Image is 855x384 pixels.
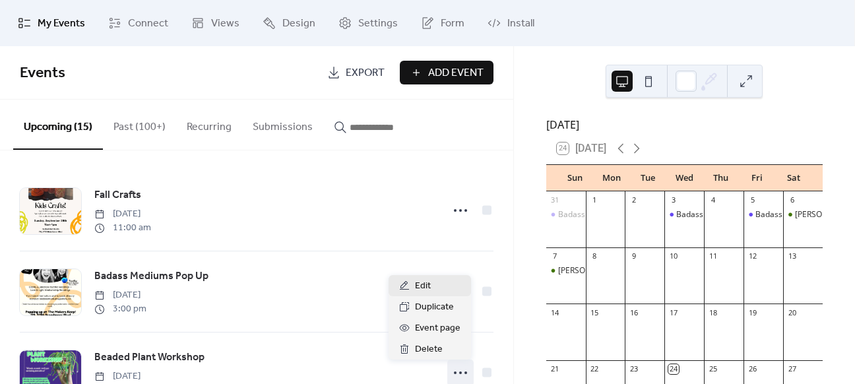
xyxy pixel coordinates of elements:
span: Events [20,59,65,88]
div: Sugarman Pop-Up Event [546,265,586,276]
span: My Events [38,16,85,32]
span: Form [441,16,464,32]
span: Event page [415,321,460,336]
a: Settings [329,5,408,41]
div: 23 [629,364,639,374]
a: Install [478,5,544,41]
span: Delete [415,342,443,358]
div: 7 [550,251,560,261]
div: 11 [708,251,718,261]
a: Fall Crafts [94,187,141,204]
div: Fri [739,165,775,191]
div: 27 [787,364,797,374]
a: Beaded Plant Workshop [94,349,205,366]
div: Thu [703,165,739,191]
div: 18 [708,307,718,317]
div: 20 [787,307,797,317]
a: Export [317,61,395,84]
span: [DATE] [94,207,151,221]
div: Badass Mediums Pop Up [755,209,847,220]
span: Beaded Plant Workshop [94,350,205,366]
span: Export [346,65,385,81]
div: 1 [590,195,600,205]
a: My Events [8,5,95,41]
span: Settings [358,16,398,32]
a: Form [411,5,474,41]
div: 3 [668,195,678,205]
span: Edit [415,278,431,294]
div: 10 [668,251,678,261]
span: [DATE] [94,288,146,302]
span: Add Event [428,65,484,81]
div: Badass Mediums Pop Up [676,209,768,220]
div: 13 [787,251,797,261]
span: 11:00 am [94,221,151,235]
button: Upcoming (15) [13,100,103,150]
a: Views [181,5,249,41]
span: Badass Mediums Pop Up [94,269,208,284]
div: 15 [590,307,600,317]
button: Recurring [176,100,242,148]
div: 8 [590,251,600,261]
div: [DATE] [546,117,823,133]
div: 12 [747,251,757,261]
div: 6 [787,195,797,205]
div: 21 [550,364,560,374]
div: 2 [629,195,639,205]
div: 22 [590,364,600,374]
div: Badass Mediums Pop Up [744,209,783,220]
div: 24 [668,364,678,374]
span: Duplicate [415,300,454,315]
button: Past (100+) [103,100,176,148]
div: Badass Mediums Pop Up [664,209,704,220]
div: 16 [629,307,639,317]
span: Views [211,16,239,32]
div: 4 [708,195,718,205]
span: [DATE] [94,369,146,383]
div: [PERSON_NAME] Pop-Up Event [558,265,672,276]
div: 19 [747,307,757,317]
button: Add Event [400,61,493,84]
a: Connect [98,5,178,41]
div: 31 [550,195,560,205]
a: Design [253,5,325,41]
span: Design [282,16,315,32]
div: Tue [629,165,666,191]
div: Sun [557,165,593,191]
div: 5 [747,195,757,205]
div: Wed [666,165,703,191]
div: 9 [629,251,639,261]
span: Install [507,16,534,32]
div: Sat [776,165,812,191]
button: Submissions [242,100,323,148]
a: Badass Mediums Pop Up [94,268,208,285]
span: Connect [128,16,168,32]
div: Sugarman Pop-Up Event [783,209,823,220]
span: Fall Crafts [94,187,141,203]
div: 25 [708,364,718,374]
span: 3:00 pm [94,302,146,316]
div: 14 [550,307,560,317]
div: 26 [747,364,757,374]
div: 17 [668,307,678,317]
div: Mon [593,165,629,191]
div: Badass Mediums Pop Up [546,209,586,220]
div: Badass Mediums Pop Up [558,209,650,220]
